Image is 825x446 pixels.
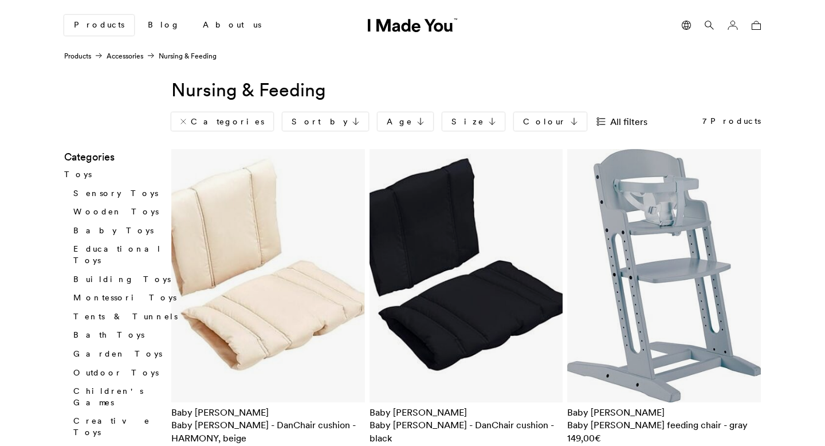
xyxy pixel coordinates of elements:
[370,406,563,418] div: Baby [PERSON_NAME]
[107,52,143,60] a: Accessories
[139,15,189,35] a: Blog
[194,15,270,35] a: About us
[73,386,143,408] a: Children's Games
[567,418,761,431] h2: Baby [PERSON_NAME] feeding chair - gray
[171,418,365,444] h2: Baby [PERSON_NAME] - DanChair cushion - HARMONY, beige
[73,225,154,236] a: Baby Toys
[171,149,365,402] img: Baby Dan - DanChair cushion - HARMONY, beige
[64,52,91,60] a: Products
[73,349,162,359] a: Garden Toys
[567,432,601,444] bdi: 149,00
[64,169,92,179] a: Toys
[73,292,176,303] a: Montessori Toys
[702,116,710,126] span: 7
[596,112,657,131] a: All filters
[73,273,171,284] a: Building Toys
[514,112,587,131] a: Colour
[171,406,365,418] div: Baby [PERSON_NAME]
[702,116,761,127] p: Products
[64,51,217,61] nav: Nursing & Feeding
[73,206,159,217] a: Wooden Toys
[370,418,563,444] h2: Baby [PERSON_NAME] - DanChair cushion - black
[64,15,134,36] a: Products
[567,406,761,444] a: Baby [PERSON_NAME] Baby [PERSON_NAME] feeding chair - gray 149,00€
[73,244,162,265] a: Educational Toys
[171,112,273,131] a: Categories
[567,149,761,402] img: Baby Dan - DANCHAIR feeding chair - gray
[378,112,433,131] a: Age
[282,112,368,131] a: Sort by
[171,77,761,103] h1: Nursing & Feeding
[567,406,761,418] div: Baby [PERSON_NAME]
[370,149,563,402] img: Baby Dan - DanChair cushion - black
[64,149,184,165] h3: Categories
[73,367,159,377] a: Outdoor Toys
[73,416,150,437] a: Creative Toys
[73,330,144,340] a: Bath Toys
[595,432,601,444] span: €
[442,112,505,131] a: Size
[73,187,158,198] a: Sensory Toys
[73,311,178,322] a: Tents & Tunnels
